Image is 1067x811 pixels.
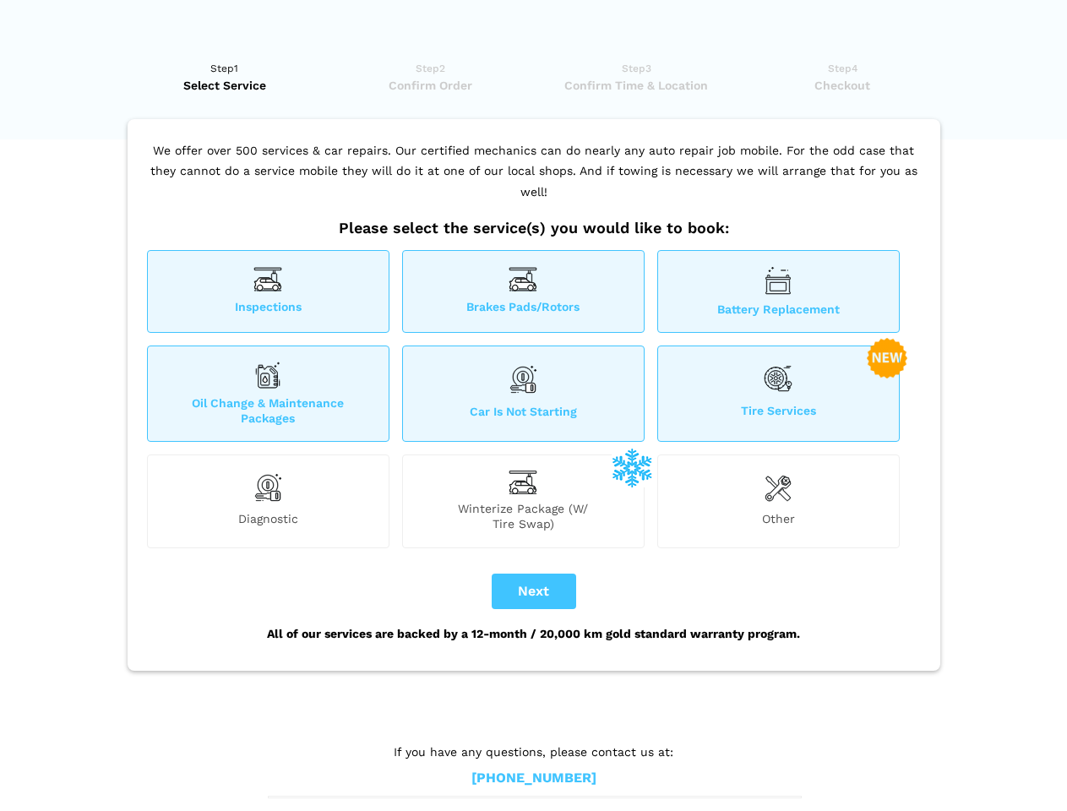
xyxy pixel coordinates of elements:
img: winterize-icon_1.png [612,447,652,487]
a: Step4 [745,60,940,94]
span: Tire Services [658,403,899,426]
span: Confirm Order [333,77,528,94]
span: Diagnostic [148,511,389,531]
p: We offer over 500 services & car repairs. Our certified mechanics can do nearly any auto repair j... [143,140,925,220]
span: Car is not starting [403,404,644,426]
span: Oil Change & Maintenance Packages [148,395,389,426]
button: Next [492,574,576,609]
img: new-badge-2-48.png [867,338,907,378]
span: Winterize Package (W/ Tire Swap) [403,501,644,531]
span: Checkout [745,77,940,94]
a: Step1 [128,60,323,94]
div: All of our services are backed by a 12-month / 20,000 km gold standard warranty program. [143,609,925,658]
span: Confirm Time & Location [539,77,734,94]
span: Brakes Pads/Rotors [403,299,644,317]
span: Battery Replacement [658,302,899,317]
h2: Please select the service(s) you would like to book: [143,219,925,237]
span: Inspections [148,299,389,317]
a: Step3 [539,60,734,94]
a: Step2 [333,60,528,94]
p: If you have any questions, please contact us at: [268,743,800,761]
span: Select Service [128,77,323,94]
a: [PHONE_NUMBER] [471,770,596,787]
span: Other [658,511,899,531]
